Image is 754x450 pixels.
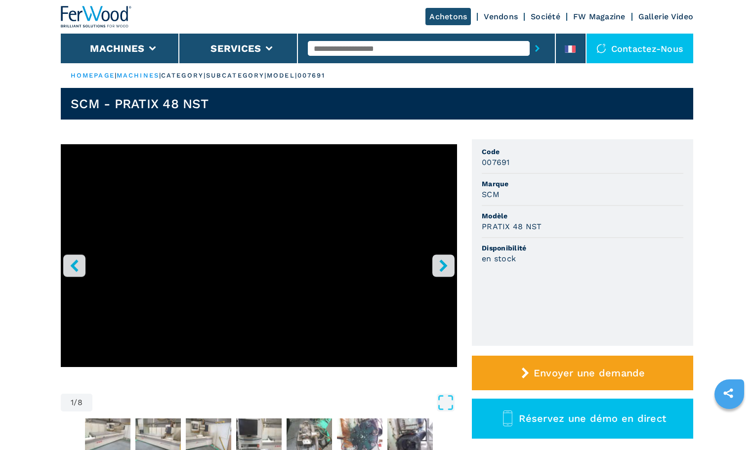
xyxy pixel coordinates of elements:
[71,72,115,79] a: HOMEPAGE
[482,189,500,200] h3: SCM
[531,12,560,21] a: Société
[482,253,516,264] h3: en stock
[267,71,297,80] p: model |
[638,12,694,21] a: Gallerie Video
[484,12,518,21] a: Vendons
[297,71,326,80] p: 007691
[482,221,542,232] h3: PRATIX 48 NST
[432,254,455,277] button: right-button
[206,71,267,80] p: subcategory |
[115,72,117,79] span: |
[482,179,683,189] span: Marque
[472,399,693,439] button: Réservez une démo en direct
[573,12,626,21] a: FW Magazine
[716,381,741,406] a: sharethis
[90,42,144,54] button: Machines
[482,243,683,253] span: Disponibilité
[596,43,606,53] img: Contactez-nous
[74,399,77,407] span: /
[61,6,132,28] img: Ferwood
[71,399,74,407] span: 1
[586,34,694,63] div: Contactez-nous
[117,72,159,79] a: machines
[210,42,261,54] button: Services
[161,71,206,80] p: category |
[519,412,666,424] span: Réservez une démo en direct
[71,96,209,112] h1: SCM - PRATIX 48 NST
[530,37,545,60] button: submit-button
[482,147,683,157] span: Code
[482,211,683,221] span: Modèle
[61,144,457,367] iframe: Centre D'Usinage Avec Table Nesting en action - SCM PRATIX 48 NST - Ferwoodgroup - 007691
[78,399,83,407] span: 8
[61,144,457,384] div: Go to Slide 1
[63,254,85,277] button: left-button
[712,406,747,443] iframe: Chat
[482,157,510,168] h3: 007691
[534,367,645,379] span: Envoyer une demande
[159,72,161,79] span: |
[425,8,471,25] a: Achetons
[472,356,693,390] button: Envoyer une demande
[95,394,455,411] button: Open Fullscreen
